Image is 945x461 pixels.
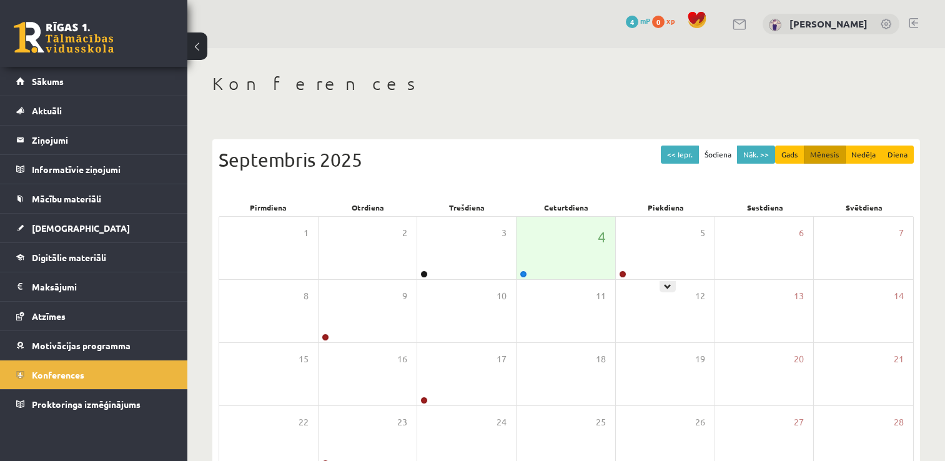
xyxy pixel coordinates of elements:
[397,415,407,429] span: 23
[397,352,407,366] span: 16
[799,226,804,240] span: 6
[626,16,650,26] a: 4 mP
[881,146,914,164] button: Diena
[16,302,172,330] a: Atzīmes
[640,16,650,26] span: mP
[32,252,106,263] span: Digitālie materiāli
[16,126,172,154] a: Ziņojumi
[775,146,804,164] button: Gads
[652,16,665,28] span: 0
[16,331,172,360] a: Motivācijas programma
[845,146,882,164] button: Nedēļa
[497,289,507,303] span: 10
[32,76,64,87] span: Sākums
[32,222,130,234] span: [DEMOGRAPHIC_DATA]
[497,415,507,429] span: 24
[219,199,318,216] div: Pirmdiena
[666,16,675,26] span: xp
[16,390,172,419] a: Proktoringa izmēģinājums
[894,289,904,303] span: 14
[16,243,172,272] a: Digitālie materiāli
[304,226,309,240] span: 1
[304,289,309,303] span: 8
[814,199,914,216] div: Svētdiena
[737,146,775,164] button: Nāk. >>
[661,146,699,164] button: << Iepr.
[32,340,131,351] span: Motivācijas programma
[894,415,904,429] span: 28
[794,415,804,429] span: 27
[899,226,904,240] span: 7
[794,352,804,366] span: 20
[32,399,141,410] span: Proktoringa izmēģinājums
[698,146,738,164] button: Šodiena
[16,96,172,125] a: Aktuāli
[32,126,172,154] legend: Ziņojumi
[212,73,920,94] h1: Konferences
[626,16,638,28] span: 4
[700,226,705,240] span: 5
[32,272,172,301] legend: Maksājumi
[16,155,172,184] a: Informatīvie ziņojumi
[16,67,172,96] a: Sākums
[402,226,407,240] span: 2
[16,214,172,242] a: [DEMOGRAPHIC_DATA]
[402,289,407,303] span: 9
[497,352,507,366] span: 17
[32,105,62,116] span: Aktuāli
[299,352,309,366] span: 15
[652,16,681,26] a: 0 xp
[596,415,606,429] span: 25
[616,199,715,216] div: Piekdiena
[804,146,846,164] button: Mēnesis
[789,17,868,30] a: [PERSON_NAME]
[596,289,606,303] span: 11
[417,199,517,216] div: Trešdiena
[32,193,101,204] span: Mācību materiāli
[598,226,606,247] span: 4
[794,289,804,303] span: 13
[894,352,904,366] span: 21
[32,369,84,380] span: Konferences
[517,199,616,216] div: Ceturtdiena
[16,272,172,301] a: Maksājumi
[16,184,172,213] a: Mācību materiāli
[695,415,705,429] span: 26
[299,415,309,429] span: 22
[219,146,914,174] div: Septembris 2025
[32,155,172,184] legend: Informatīvie ziņojumi
[14,22,114,53] a: Rīgas 1. Tālmācības vidusskola
[695,289,705,303] span: 12
[596,352,606,366] span: 18
[32,310,66,322] span: Atzīmes
[715,199,814,216] div: Sestdiena
[769,19,781,31] img: Aļona Girse
[502,226,507,240] span: 3
[16,360,172,389] a: Konferences
[695,352,705,366] span: 19
[318,199,417,216] div: Otrdiena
